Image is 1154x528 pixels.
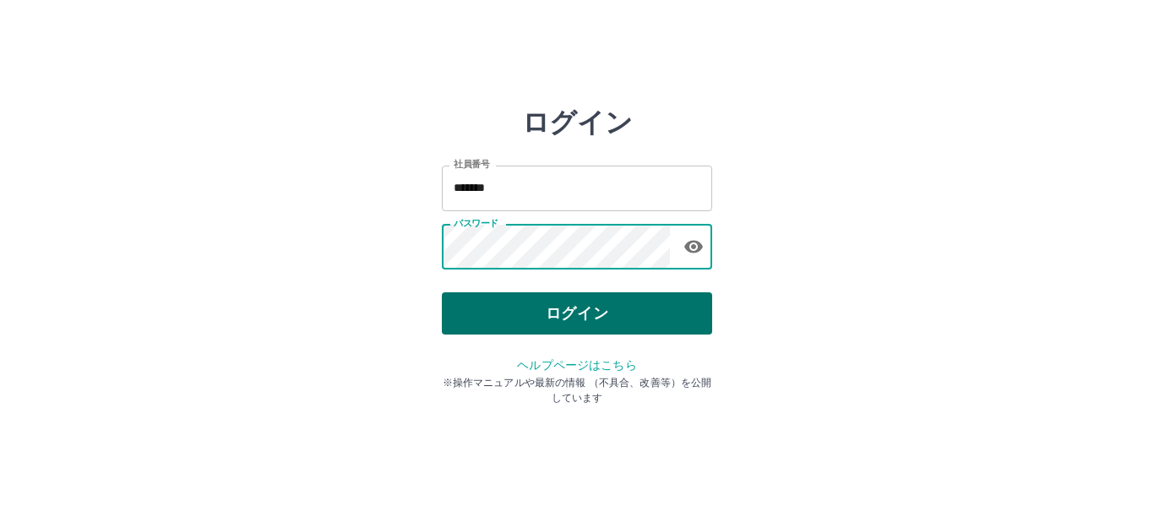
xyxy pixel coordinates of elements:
label: パスワード [454,217,498,230]
a: ヘルプページはこちら [517,358,636,372]
label: 社員番号 [454,158,489,171]
h2: ログイン [522,106,633,139]
p: ※操作マニュアルや最新の情報 （不具合、改善等）を公開しています [442,375,712,406]
button: ログイン [442,292,712,335]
